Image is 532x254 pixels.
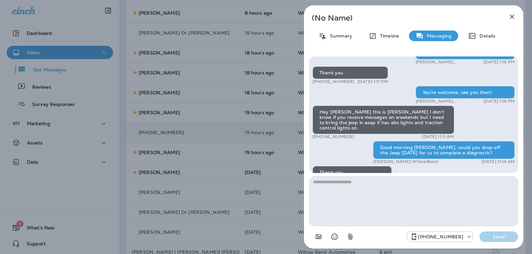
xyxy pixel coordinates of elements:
p: (No Name) [312,15,493,21]
p: Messaging [424,33,452,39]
div: You're welcome, see you then! [416,86,515,99]
button: Select an emoji [328,230,341,243]
div: Thank you [313,166,392,179]
p: Summary [327,33,352,39]
p: [DATE] 1:18 PM [483,99,515,104]
div: Thank you [313,66,388,79]
p: [DATE] 1:16 PM [483,59,515,65]
div: +1 (813) 497-4455 [407,233,472,241]
p: Timeline [377,33,399,39]
p: Details [476,33,495,39]
p: [PHONE_NUMBER] [313,134,354,139]
button: Add in a premade template [312,230,325,243]
p: [PERSON_NAME] WillowBend [416,99,475,104]
p: [DATE] 11:14 AM [481,159,515,164]
div: Good morning [PERSON_NAME], could you drop off the Jeep [DATE] for us to complete a diagnostic? [373,141,515,159]
div: Hey [PERSON_NAME] this is [PERSON_NAME] I don't know if you receive messages on weekends but I ne... [313,106,454,134]
p: [PERSON_NAME] WillowBend [416,59,475,65]
p: [DATE] 1:17 PM [357,79,388,84]
p: [PERSON_NAME] WillowBend [373,159,438,164]
p: [PHONE_NUMBER] [313,79,354,84]
p: [PHONE_NUMBER] [418,234,463,239]
p: [DATE] 11:11 AM [422,134,454,139]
